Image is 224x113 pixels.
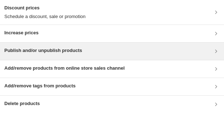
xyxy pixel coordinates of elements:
[4,65,125,72] h3: Add/remove products from online store sales channel
[4,47,82,54] h3: Publish and/or unpublish products
[4,4,86,12] h3: Discount prices
[4,29,39,36] h3: Increase prices
[4,13,86,20] p: Schedule a discount, sale or promotion
[4,82,76,90] h3: Add/remove tags from products
[4,100,40,107] h3: Delete products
